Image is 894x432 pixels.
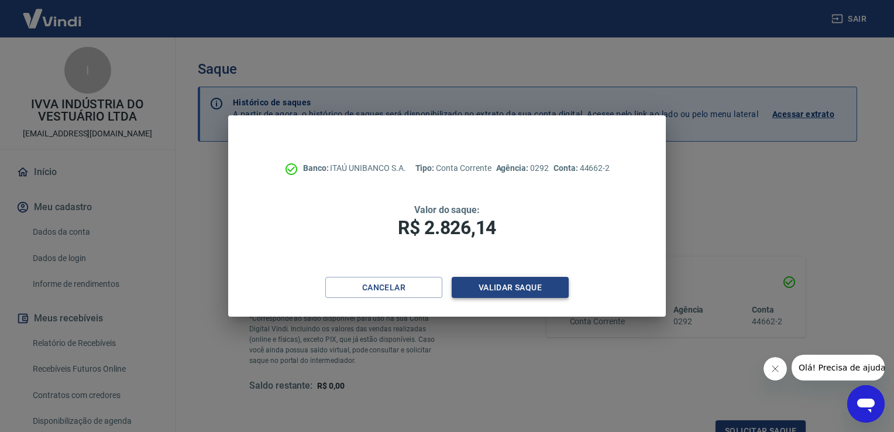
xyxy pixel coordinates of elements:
p: ITAÚ UNIBANCO S.A. [303,162,406,174]
span: Valor do saque: [414,204,480,215]
iframe: Botão para abrir a janela de mensagens [847,385,885,423]
p: 44662-2 [553,162,610,174]
p: 0292 [496,162,549,174]
span: Tipo: [415,163,436,173]
iframe: Mensagem da empresa [792,355,885,380]
button: Validar saque [452,277,569,299]
iframe: Fechar mensagem [764,357,787,380]
span: Banco: [303,163,331,173]
span: Olá! Precisa de ajuda? [7,8,98,18]
button: Cancelar [325,277,442,299]
span: R$ 2.826,14 [398,217,496,239]
p: Conta Corrente [415,162,491,174]
span: Agência: [496,163,531,173]
span: Conta: [553,163,580,173]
